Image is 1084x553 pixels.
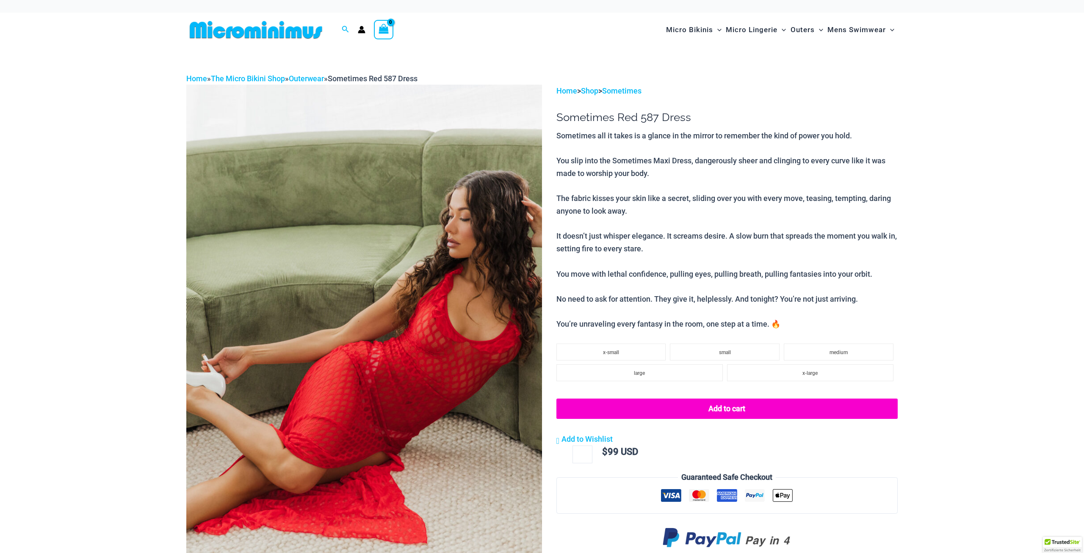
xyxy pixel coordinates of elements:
span: Menu Toggle [713,19,722,41]
nav: Site Navigation [663,16,898,44]
span: Micro Lingerie [726,19,777,41]
li: small [670,344,780,360]
span: Mens Swimwear [827,19,886,41]
a: Add to Wishlist [556,433,613,446]
span: Menu Toggle [886,19,894,41]
a: Account icon link [358,26,365,33]
span: » » » [186,74,418,83]
button: Add to cart [556,399,898,419]
a: Shop [581,86,598,95]
legend: Guaranteed Safe Checkout [678,471,776,484]
input: Product quantity [572,446,592,463]
a: Mens SwimwearMenu ToggleMenu Toggle [825,17,896,43]
li: x-large [727,364,893,381]
span: Add to Wishlist [561,435,613,443]
div: TrustedSite Certified [1043,537,1082,553]
span: Outers [791,19,815,41]
span: $ [602,446,608,457]
a: Micro LingerieMenu ToggleMenu Toggle [724,17,788,43]
a: Micro BikinisMenu ToggleMenu Toggle [664,17,724,43]
span: medium [830,349,848,355]
span: Micro Bikinis [666,19,713,41]
span: Menu Toggle [777,19,786,41]
span: x-small [603,349,619,355]
span: Menu Toggle [815,19,823,41]
li: x-small [556,344,666,360]
span: large [634,370,645,376]
li: large [556,364,723,381]
img: MM SHOP LOGO FLAT [186,20,326,39]
h1: Sometimes Red 587 Dress [556,111,898,124]
a: The Micro Bikini Shop [211,74,285,83]
a: OutersMenu ToggleMenu Toggle [788,17,825,43]
p: > > [556,85,898,97]
li: medium [784,344,893,360]
span: x-large [802,370,818,376]
a: Home [556,86,577,95]
span: small [719,349,731,355]
a: View Shopping Cart, empty [374,20,393,39]
a: Outerwear [289,74,324,83]
a: Sometimes [602,86,642,95]
bdi: 99 USD [602,446,638,457]
a: Search icon link [342,25,349,35]
p: Sometimes all it takes is a glance in the mirror to remember the kind of power you hold. You slip... [556,129,898,330]
span: Sometimes Red 587 Dress [328,74,418,83]
a: Home [186,74,207,83]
